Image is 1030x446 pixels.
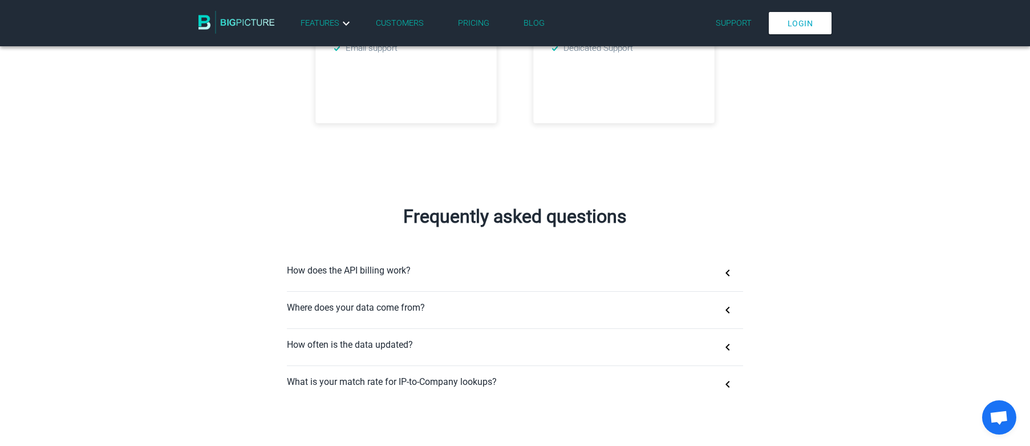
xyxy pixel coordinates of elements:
button: How does the API billing work? [287,255,743,291]
h2: Frequently asked questions [190,206,840,227]
li: Email support [334,42,478,55]
button: Where does your data come from? [287,292,743,328]
a: Customers [376,18,424,28]
a: Open chat [982,400,1016,435]
button: How often is the data updated? [287,329,743,365]
a: Features [301,17,353,30]
li: Dedicated Support [552,42,696,55]
a: Pricing [458,18,489,28]
a: Login [769,12,832,34]
img: BigPicture.io [198,11,275,34]
a: Support [716,18,752,28]
button: What is your match rate for IP-to-Company lookups? [287,366,743,403]
a: Blog [524,18,545,28]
